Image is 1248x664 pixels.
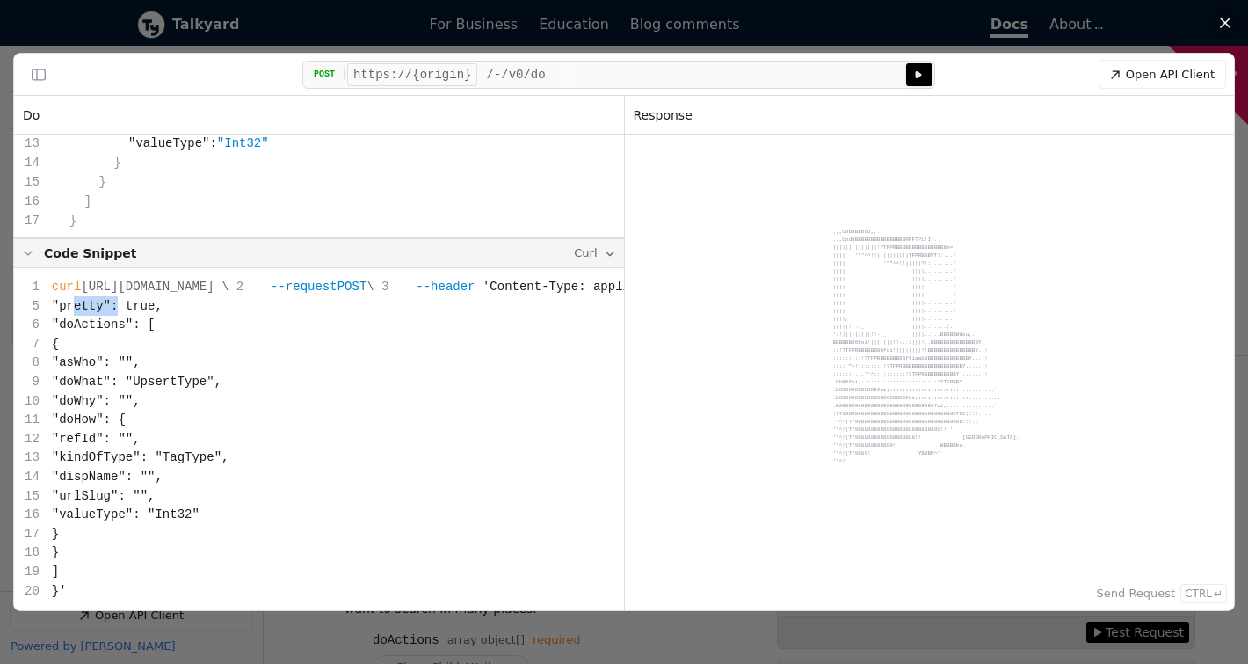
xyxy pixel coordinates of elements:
[52,584,67,598] span: }'
[416,280,475,294] span: --header
[305,69,345,79] div: POST
[25,172,45,192] div: 15
[52,394,141,408] span: "doWhy": "",
[25,153,45,172] div: 14
[483,280,719,294] span: 'Content-Type: application/json'
[52,280,82,294] span: curl
[1099,61,1225,88] a: Open API Client
[25,134,45,153] div: 13
[217,136,269,150] span: "Int32"
[52,527,59,541] span: }
[98,175,105,189] span: }
[25,192,45,211] div: 16
[624,96,1235,610] section: Response
[486,68,545,82] span: /-/v0/do
[66,134,613,153] div: :
[52,432,141,446] span: "refId": "",
[25,211,45,230] div: 17
[69,214,76,228] span: }
[52,375,221,389] span: "doWhat": "UpsertType",
[14,96,624,610] section: Request: Do
[574,244,597,262] span: Curl
[84,194,91,208] span: ]
[52,470,163,484] span: "dispName": "",
[52,450,229,464] span: "kindOfType": "TagType",
[347,63,477,86] button: https://{origin}
[52,565,59,579] span: ]
[52,355,141,369] span: "asWho": "",
[374,280,726,294] span: \
[52,299,163,313] span: "pretty": true,
[52,337,59,351] span: {
[128,136,209,150] span: "valueType"
[271,280,366,294] span: --request
[52,412,126,427] span: "doHow": {
[229,280,374,294] span: \
[337,280,367,294] span: POST
[52,545,59,559] span: }
[570,242,620,265] button: Curl
[52,489,156,503] span: "urlSlug": "",
[113,156,120,170] span: }
[1097,584,1227,603] button: Send Request
[52,507,200,522] span: "valueType": "Int32"
[52,317,156,332] span: "doActions": [
[25,280,229,294] span: [URL][DOMAIN_NAME] \
[13,53,1235,611] div: API Client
